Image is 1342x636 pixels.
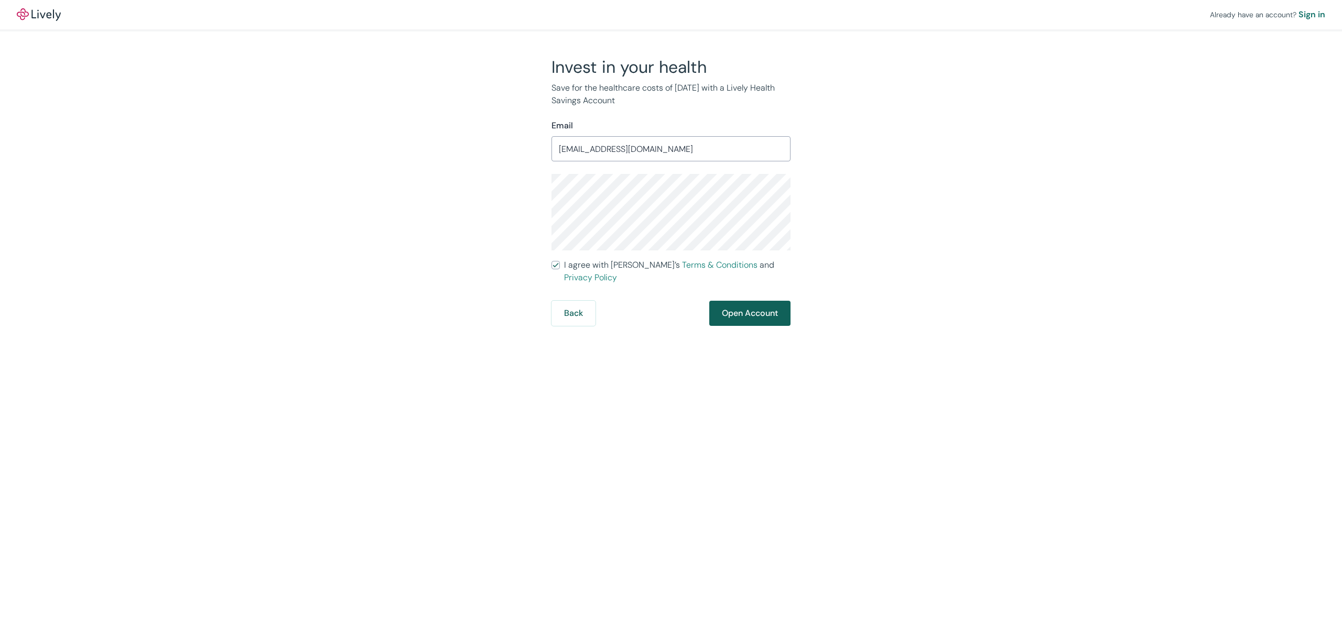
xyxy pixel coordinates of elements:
a: Sign in [1298,8,1325,21]
img: Lively [17,8,61,21]
h2: Invest in your health [551,57,791,78]
p: Save for the healthcare costs of [DATE] with a Lively Health Savings Account [551,82,791,107]
button: Back [551,301,596,326]
label: Email [551,119,573,132]
span: I agree with [PERSON_NAME]’s and [564,259,791,284]
button: Open Account [709,301,791,326]
a: LivelyLively [17,8,61,21]
a: Terms & Conditions [682,259,757,270]
a: Privacy Policy [564,272,617,283]
div: Already have an account? [1210,8,1325,21]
